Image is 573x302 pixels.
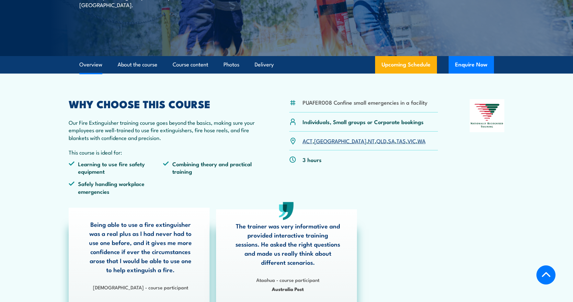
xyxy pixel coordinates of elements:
[163,160,258,175] li: Combining theory and practical training
[88,220,193,274] p: Being able to use a fire extinguisher was a real plus as I had never had to use one before, and i...
[173,56,208,73] a: Course content
[93,284,188,291] strong: [DEMOGRAPHIC_DATA] - course participant
[79,56,102,73] a: Overview
[69,148,258,156] p: This course is ideal for:
[235,221,341,267] p: The trainer was very informative and provided interactive training sessions. He asked the right q...
[375,56,437,74] a: Upcoming Schedule
[255,56,274,73] a: Delivery
[388,137,395,145] a: SA
[303,99,428,106] li: PUAFER008 Confine small emergencies in a facility
[69,160,163,175] li: Learning to use fire safety equipment
[235,285,341,293] span: Australia Post
[407,137,416,145] a: VIC
[69,99,258,108] h2: WHY CHOOSE THIS COURSE
[118,56,157,73] a: About the course
[470,99,505,132] img: Nationally Recognised Training logo.
[449,56,494,74] button: Enquire Now
[69,119,258,141] p: Our Fire Extinguisher training course goes beyond the basics, making sure your employees are well...
[368,137,375,145] a: NT
[303,137,426,145] p: , , , , , , ,
[376,137,386,145] a: QLD
[303,137,313,145] a: ACT
[69,180,163,195] li: Safely handling workplace emergencies
[314,137,366,145] a: [GEOGRAPHIC_DATA]
[303,156,322,163] p: 3 hours
[303,118,424,125] p: Individuals, Small groups or Corporate bookings
[256,276,319,283] strong: Ataahua - course participant
[418,137,426,145] a: WA
[223,56,239,73] a: Photos
[396,137,406,145] a: TAS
